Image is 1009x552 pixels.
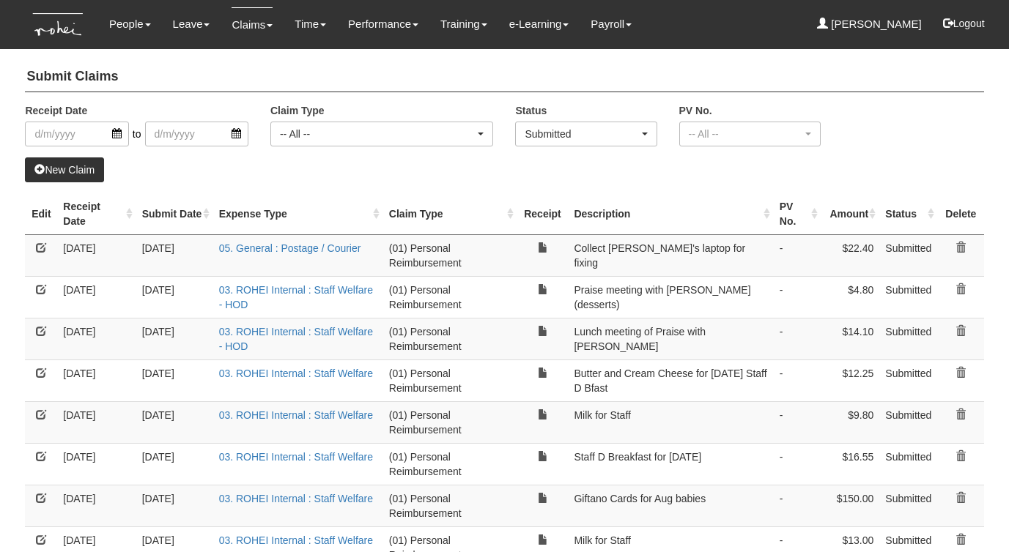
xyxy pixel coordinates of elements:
[879,276,938,318] td: Submitted
[879,193,938,235] th: Status : activate to sort column ascending
[219,326,373,352] a: 03. ROHEI Internal : Staff Welfare - HOD
[136,193,213,235] th: Submit Date : activate to sort column ascending
[136,234,213,276] td: [DATE]
[817,7,922,41] a: [PERSON_NAME]
[129,122,145,146] span: to
[774,359,821,401] td: -
[879,485,938,526] td: Submitted
[383,318,517,359] td: (01) Personal Reimbursement
[270,122,494,146] button: -- All --
[136,401,213,443] td: [DATE]
[821,234,879,276] td: $22.40
[568,359,773,401] td: Butter and Cream Cheese for [DATE] Staff D Bfast
[136,318,213,359] td: [DATE]
[280,127,476,141] div: -- All --
[568,318,773,359] td: Lunch meeting of Praise with [PERSON_NAME]
[591,7,632,41] a: Payroll
[383,485,517,526] td: (01) Personal Reimbursement
[774,234,821,276] td: -
[136,359,213,401] td: [DATE]
[136,276,213,318] td: [DATE]
[515,103,547,118] label: Status
[219,493,373,504] a: 03. ROHEI Internal : Staff Welfare
[821,276,879,318] td: $4.80
[270,103,325,118] label: Claim Type
[568,401,773,443] td: Milk for Staff
[348,7,418,41] a: Performance
[879,443,938,485] td: Submitted
[383,401,517,443] td: (01) Personal Reimbursement
[879,401,938,443] td: Submitted
[25,62,983,92] h4: Submit Claims
[213,193,383,235] th: Expense Type : activate to sort column ascending
[57,234,136,276] td: [DATE]
[145,122,248,146] input: d/m/yyyy
[774,318,821,359] td: -
[57,318,136,359] td: [DATE]
[57,359,136,401] td: [DATE]
[879,318,938,359] td: Submitted
[515,122,657,146] button: Submitted
[232,7,273,42] a: Claims
[383,193,517,235] th: Claim Type : activate to sort column ascending
[219,534,373,546] a: 03. ROHEI Internal : Staff Welfare
[879,359,938,401] td: Submitted
[568,234,773,276] td: Collect [PERSON_NAME]'s laptop for fixing
[219,242,361,254] a: 05. General : Postage / Courier
[568,193,773,235] th: Description : activate to sort column ascending
[383,359,517,401] td: (01) Personal Reimbursement
[25,103,87,118] label: Receipt Date
[568,485,773,526] td: Giftano Cards for Aug babies
[25,193,57,235] th: Edit
[383,234,517,276] td: (01) Personal Reimbursement
[821,443,879,485] td: $16.55
[525,127,638,141] div: Submitted
[219,451,373,463] a: 03. ROHEI Internal : Staff Welfare
[136,485,213,526] td: [DATE]
[57,276,136,318] td: [DATE]
[25,122,128,146] input: d/m/yyyy
[679,122,821,146] button: -- All --
[295,7,326,41] a: Time
[25,157,104,182] a: New Claim
[57,401,136,443] td: [DATE]
[679,103,712,118] label: PV No.
[173,7,210,41] a: Leave
[689,127,802,141] div: -- All --
[440,7,487,41] a: Training
[136,443,213,485] td: [DATE]
[938,193,983,235] th: Delete
[774,443,821,485] td: -
[219,368,373,379] a: 03. ROHEI Internal : Staff Welfare
[219,409,373,421] a: 03. ROHEI Internal : Staff Welfare
[774,276,821,318] td: -
[821,193,879,235] th: Amount : activate to sort column ascending
[383,443,517,485] td: (01) Personal Reimbursement
[568,443,773,485] td: Staff D Breakfast for [DATE]
[57,443,136,485] td: [DATE]
[509,7,569,41] a: e-Learning
[774,193,821,235] th: PV No. : activate to sort column ascending
[879,234,938,276] td: Submitted
[517,193,569,235] th: Receipt
[821,318,879,359] td: $14.10
[383,276,517,318] td: (01) Personal Reimbursement
[57,485,136,526] td: [DATE]
[821,359,879,401] td: $12.25
[109,7,151,41] a: People
[774,401,821,443] td: -
[774,485,821,526] td: -
[933,6,995,41] button: Logout
[821,401,879,443] td: $9.80
[821,485,879,526] td: $150.00
[219,284,373,310] a: 03. ROHEI Internal : Staff Welfare - HOD
[57,193,136,235] th: Receipt Date : activate to sort column ascending
[568,276,773,318] td: Praise meeting with [PERSON_NAME] (desserts)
